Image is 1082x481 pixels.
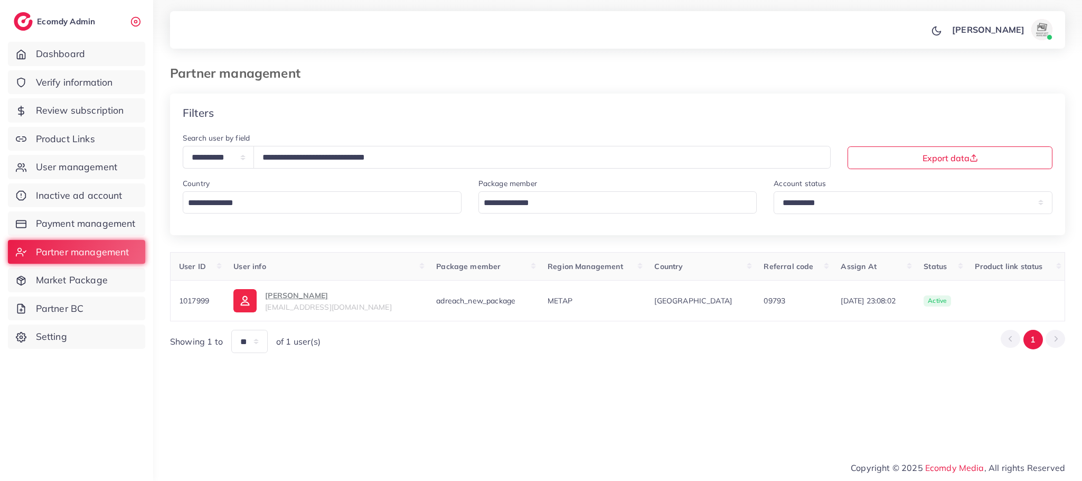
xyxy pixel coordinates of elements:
a: Inactive ad account [8,183,145,208]
a: Ecomdy Media [925,462,984,473]
span: active [924,295,951,307]
span: Review subscription [36,104,124,117]
label: Search user by field [183,133,250,143]
a: [PERSON_NAME]avatar [946,19,1057,40]
div: Search for option [478,191,757,214]
h4: Filters [183,106,214,119]
span: of 1 user(s) [276,336,321,348]
span: Product Links [36,132,95,146]
a: Review subscription [8,98,145,123]
span: Market Package [36,273,108,287]
a: User management [8,155,145,179]
h2: Ecomdy Admin [37,16,98,26]
img: avatar [1031,19,1052,40]
span: Setting [36,330,67,344]
p: [PERSON_NAME] [265,289,391,302]
img: ic-user-info.36bf1079.svg [233,289,257,312]
span: User ID [179,262,206,271]
span: [GEOGRAPHIC_DATA] [654,295,747,306]
span: Payment management [36,217,136,230]
a: Partner management [8,240,145,264]
span: Dashboard [36,47,85,61]
span: Copyright © 2025 [851,461,1065,474]
a: Partner BC [8,297,145,321]
span: Inactive ad account [36,189,123,202]
h3: Partner management [170,66,309,81]
a: Market Package [8,268,145,292]
ul: Pagination [1001,330,1065,349]
span: Status [924,262,947,271]
a: Verify information [8,70,145,95]
span: Assign At [841,262,876,271]
label: Account status [774,178,826,189]
p: [PERSON_NAME] [952,23,1024,36]
span: 1017999 [179,296,209,306]
label: Country [183,178,210,189]
button: Export data [848,146,1052,169]
div: Search for option [183,191,462,214]
span: Verify information [36,76,113,89]
span: adreach_new_package [436,296,515,306]
span: 09793 [764,296,785,306]
span: [DATE] 23:08:02 [841,295,907,306]
span: Region Management [548,262,623,271]
a: Payment management [8,211,145,236]
a: Product Links [8,127,145,151]
span: Partner BC [36,302,84,316]
span: User management [36,160,117,174]
a: logoEcomdy Admin [14,12,98,31]
a: [PERSON_NAME][EMAIL_ADDRESS][DOMAIN_NAME] [233,289,419,312]
span: Partner management [36,245,129,259]
button: Go to page 1 [1023,330,1043,349]
span: Showing 1 to [170,336,223,348]
span: Referral code [764,262,813,271]
span: [EMAIL_ADDRESS][DOMAIN_NAME] [265,302,391,312]
label: Package member [478,178,537,189]
a: Setting [8,325,145,349]
a: Dashboard [8,42,145,66]
input: Search for option [184,195,448,211]
span: Country [654,262,683,271]
img: logo [14,12,33,31]
span: Export data [923,154,978,162]
span: METAP [548,296,572,306]
input: Search for option [480,195,744,211]
span: User info [233,262,266,271]
span: Package member [436,262,501,271]
span: Product link status [975,262,1042,271]
span: , All rights Reserved [984,461,1065,474]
